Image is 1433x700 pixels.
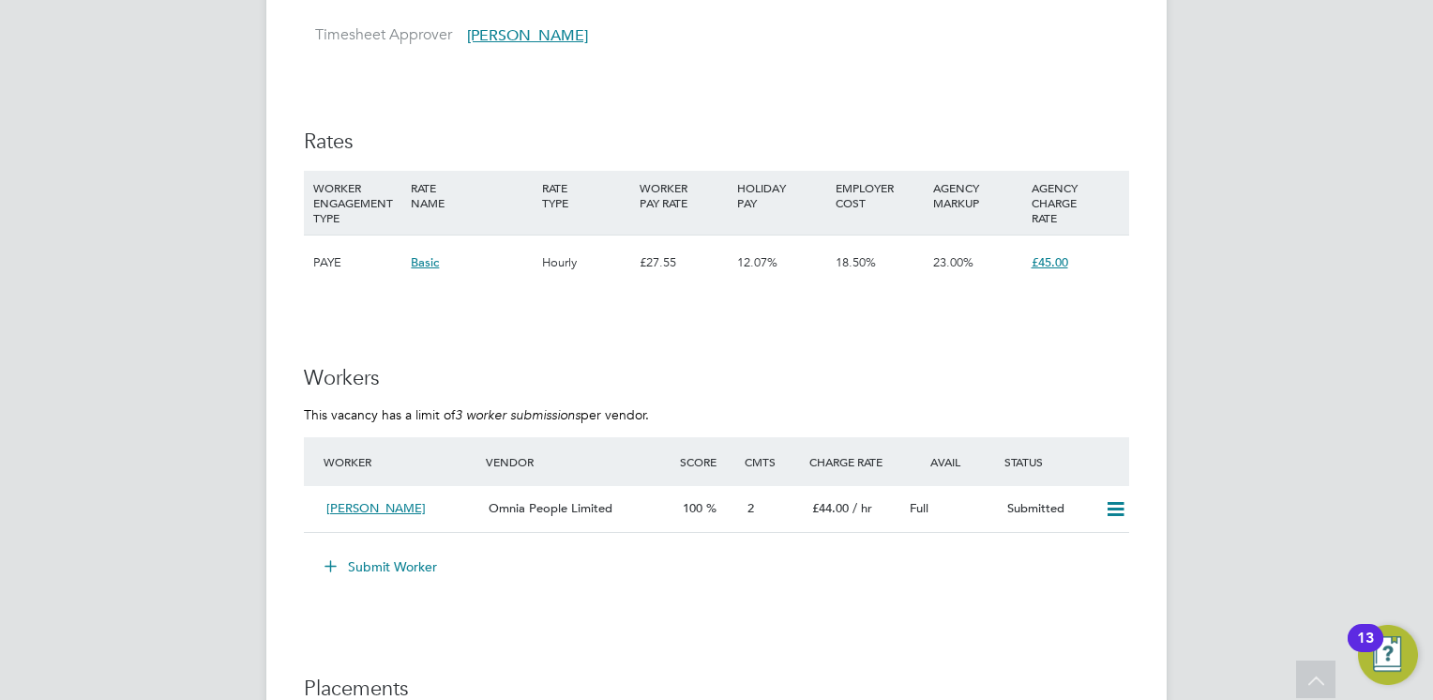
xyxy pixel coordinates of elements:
[812,500,849,516] span: £44.00
[326,500,426,516] span: [PERSON_NAME]
[805,445,902,479] div: Charge Rate
[304,406,1129,423] p: This vacancy has a limit of per vendor.
[635,171,732,220] div: WORKER PAY RATE
[489,500,612,516] span: Omnia People Limited
[1000,445,1129,479] div: Status
[747,500,754,516] span: 2
[732,171,830,220] div: HOLIDAY PAY
[406,171,536,220] div: RATE NAME
[910,500,928,516] span: Full
[683,500,702,516] span: 100
[309,236,406,290] div: PAYE
[304,365,1129,392] h3: Workers
[635,236,732,290] div: £27.55
[311,552,452,582] button: Submit Worker
[928,171,1026,220] div: AGENCY MARKUP
[737,254,777,270] span: 12.07%
[675,445,740,479] div: Score
[902,445,1000,479] div: Avail
[411,254,439,270] span: Basic
[537,171,635,220] div: RATE TYPE
[836,254,876,270] span: 18.50%
[1032,254,1068,270] span: £45.00
[304,129,1129,156] h3: Rates
[740,445,805,479] div: Cmts
[1358,625,1418,685] button: Open Resource Center, 13 new notifications
[1357,638,1374,662] div: 13
[831,171,928,220] div: EMPLOYER COST
[481,445,675,479] div: Vendor
[852,500,872,516] span: / hr
[537,236,635,290] div: Hourly
[933,254,973,270] span: 23.00%
[455,406,581,423] em: 3 worker submissions
[309,171,406,235] div: WORKER ENGAGEMENT TYPE
[1027,171,1124,235] div: AGENCY CHARGE RATE
[304,25,452,45] label: Timesheet Approver
[319,445,481,479] div: Worker
[467,26,588,45] span: [PERSON_NAME]
[1000,494,1097,525] div: Submitted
